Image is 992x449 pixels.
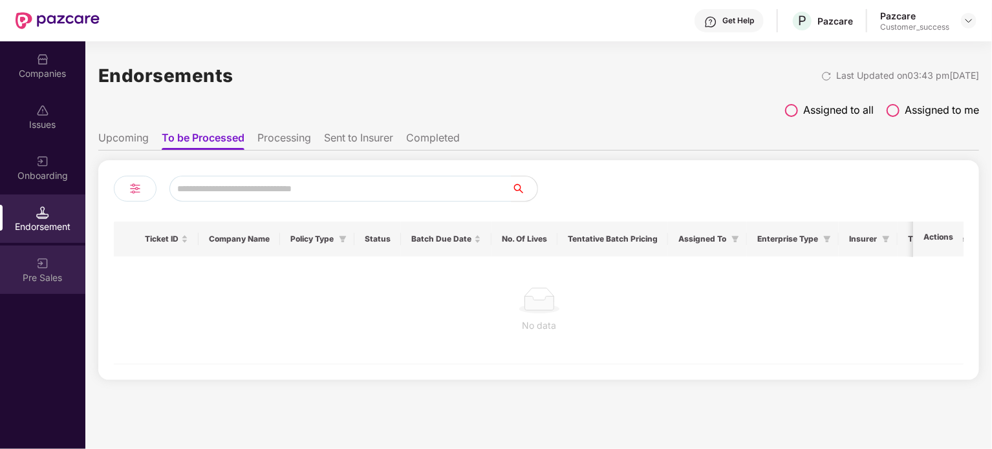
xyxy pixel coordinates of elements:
th: No. Of Lives [491,222,557,256]
span: Assigned to all [803,102,874,118]
span: Assigned to me [905,102,979,118]
li: To be Processed [162,131,244,150]
div: Last Updated on 03:43 pm[DATE] [836,68,979,83]
span: filter [731,235,739,243]
img: svg+xml;base64,PHN2ZyB4bWxucz0iaHR0cDovL3d3dy53My5vcmcvMjAwMC9zdmciIHdpZHRoPSIyNCIgaGVpZ2h0PSIyNC... [127,181,143,196]
th: Status [354,222,401,256]
th: Company Name [199,222,280,256]
span: filter [823,235,831,243]
h1: Endorsements [98,61,233,90]
span: Policy Type [290,234,334,244]
div: Get Help [722,16,754,26]
span: Assigned To [678,234,726,244]
div: Pazcare [817,15,853,27]
span: Ticket ID [145,234,178,244]
span: Insurer [849,234,877,244]
img: svg+xml;base64,PHN2ZyBpZD0iQ29tcGFuaWVzIiB4bWxucz0iaHR0cDovL3d3dy53My5vcmcvMjAwMC9zdmciIHdpZHRoPS... [36,53,49,66]
li: Upcoming [98,131,149,150]
th: Batch Due Date [401,222,491,256]
li: Sent to Insurer [324,131,393,150]
th: Actions [913,222,964,256]
span: filter [879,231,892,247]
span: filter [882,235,890,243]
span: P [798,13,806,28]
span: filter [729,231,742,247]
li: Completed [406,131,460,150]
span: Batch Due Date [411,234,471,244]
button: search [511,176,538,202]
img: svg+xml;base64,PHN2ZyBpZD0iUmVsb2FkLTMyeDMyIiB4bWxucz0iaHR0cDovL3d3dy53My5vcmcvMjAwMC9zdmciIHdpZH... [821,71,832,81]
img: svg+xml;base64,PHN2ZyBpZD0iSXNzdWVzX2Rpc2FibGVkIiB4bWxucz0iaHR0cDovL3d3dy53My5vcmcvMjAwMC9zdmciIH... [36,104,49,117]
img: New Pazcare Logo [16,12,100,29]
img: svg+xml;base64,PHN2ZyB3aWR0aD0iMjAiIGhlaWdodD0iMjAiIHZpZXdCb3g9IjAgMCAyMCAyMCIgZmlsbD0ibm9uZSIgeG... [36,155,49,168]
span: filter [336,231,349,247]
li: Processing [257,131,311,150]
span: search [511,183,537,194]
th: Ticket ID [135,222,199,256]
div: Customer_success [880,22,949,32]
span: Enterprise Type [757,234,818,244]
span: TPA [908,234,923,244]
img: svg+xml;base64,PHN2ZyBpZD0iRHJvcGRvd24tMzJ4MzIiIHhtbG5zPSJodHRwOi8vd3d3LnczLm9yZy8yMDAwL3N2ZyIgd2... [964,16,974,26]
span: filter [339,235,347,243]
img: svg+xml;base64,PHN2ZyBpZD0iSGVscC0zMngzMiIgeG1sbnM9Imh0dHA6Ly93d3cudzMub3JnLzIwMDAvc3ZnIiB3aWR0aD... [704,16,717,28]
span: filter [821,231,834,247]
div: Pazcare [880,10,949,22]
img: svg+xml;base64,PHN2ZyB3aWR0aD0iMjAiIGhlaWdodD0iMjAiIHZpZXdCb3g9IjAgMCAyMCAyMCIgZmlsbD0ibm9uZSIgeG... [36,257,49,270]
img: svg+xml;base64,PHN2ZyB3aWR0aD0iMTQuNSIgaGVpZ2h0PSIxNC41IiB2aWV3Qm94PSIwIDAgMTYgMTYiIGZpbGw9Im5vbm... [36,206,49,219]
th: Tentative Batch Pricing [557,222,668,256]
div: No data [124,318,954,333]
